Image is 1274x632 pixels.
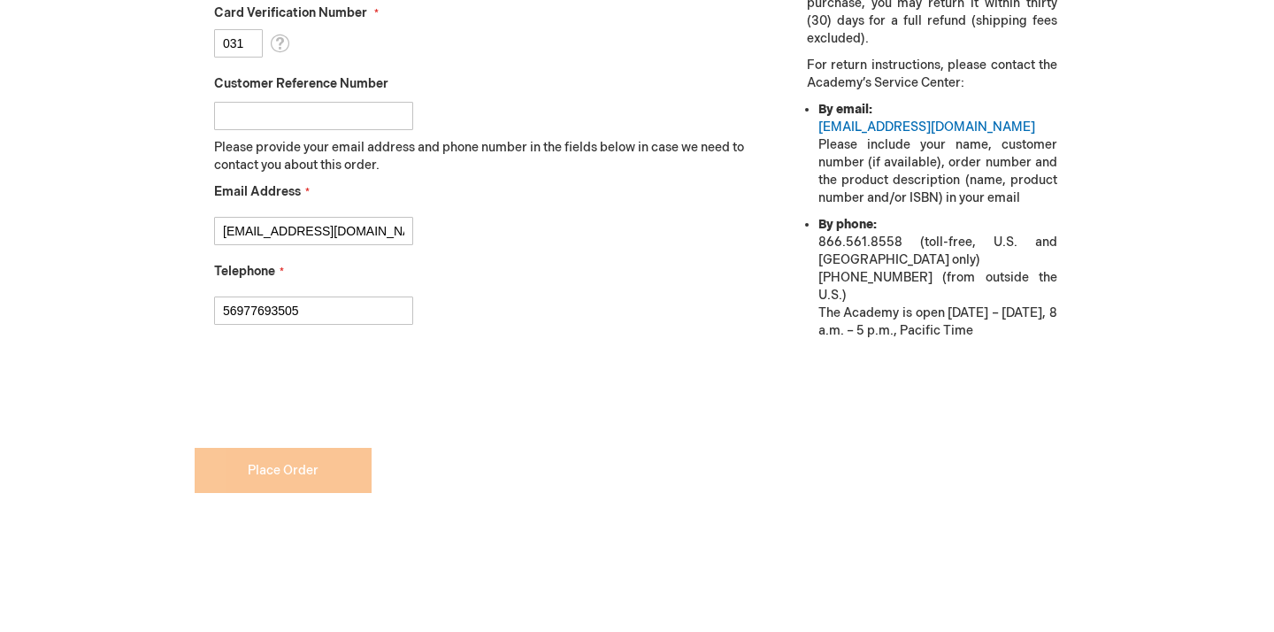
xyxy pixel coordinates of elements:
span: Card Verification Number [214,5,367,20]
strong: By email: [818,102,872,117]
a: [EMAIL_ADDRESS][DOMAIN_NAME] [818,119,1035,135]
strong: By phone: [818,217,877,232]
li: 866.561.8558 (toll-free, U.S. and [GEOGRAPHIC_DATA] only) [PHONE_NUMBER] (from outside the U.S.) ... [818,216,1057,340]
li: Please include your name, customer number (if available), order number and the product descriptio... [818,101,1057,207]
input: Card Verification Number [214,29,263,58]
iframe: reCAPTCHA [195,353,464,422]
span: Email Address [214,184,301,199]
p: Please provide your email address and phone number in the fields below in case we need to contact... [214,139,758,174]
p: For return instructions, please contact the Academy’s Service Center: [807,57,1057,92]
span: Telephone [214,264,275,279]
span: Customer Reference Number [214,76,388,91]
